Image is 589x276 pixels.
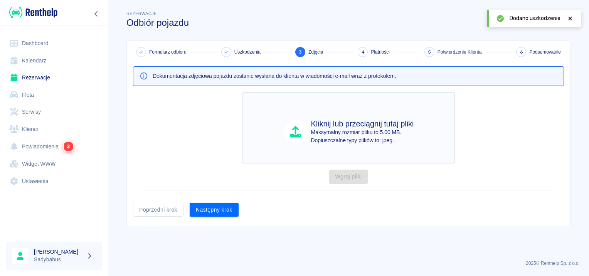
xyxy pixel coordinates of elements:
a: Dashboard [6,35,102,52]
span: Dodano uszkodzenie [510,14,560,22]
a: Rezerwacje [6,69,102,86]
button: Poprzedni krok [133,203,183,217]
a: Serwisy [6,103,102,121]
button: Zwiń nawigację [91,9,102,19]
span: Uszkodzenia [234,49,261,56]
a: Renthelp logo [6,6,57,19]
p: Dokumentacja zdjęciowa pojazdu zostanie wysłana do klienta w wiadomości e-mail wraz z protokołem. [153,72,396,80]
span: Formularz odbioru [149,49,187,56]
span: 6 [520,48,523,56]
span: 5 [428,48,431,56]
span: Zdjęcia [308,49,323,56]
button: Następny krok [190,203,239,217]
a: Ustawienia [6,173,102,190]
p: Dopiuszczalne typy plików to: jpeg. [311,136,414,145]
a: Flota [6,86,102,104]
span: Płatności [371,49,389,56]
p: Sadybabus [34,256,83,264]
span: 3 [299,48,302,56]
a: Klienci [6,121,102,138]
span: Potwierdzenie Klienta [438,49,482,56]
p: 2025 © Renthelp Sp. z o.o. [117,260,580,267]
span: 4 [362,48,365,56]
img: Renthelp logo [9,6,57,19]
p: Maksymalny rozmiar pliku to 5.00 MB. [311,128,414,136]
h3: Odbiór pojazdu [126,17,570,28]
a: Kalendarz [6,52,102,69]
span: 2 [64,142,73,151]
h4: Kliknij lub przeciągnij tutaj pliki [311,119,414,128]
a: Widget WWW [6,155,102,173]
h6: [PERSON_NAME] [34,248,83,256]
a: Powiadomienia2 [6,138,102,155]
span: Rezerwacje [126,11,157,16]
span: Podsumowanie [529,49,561,56]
